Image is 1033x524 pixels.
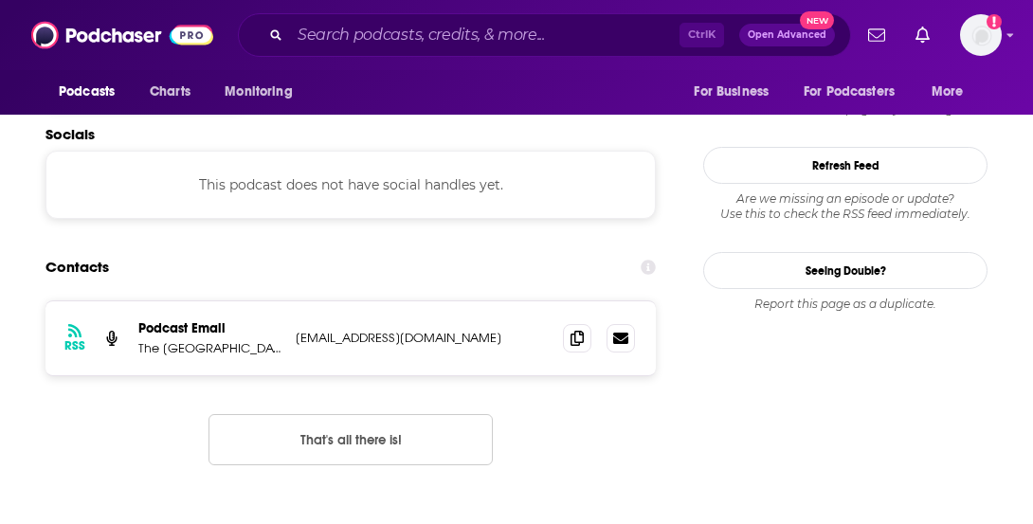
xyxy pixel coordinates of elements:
[932,79,964,105] span: More
[31,17,213,53] img: Podchaser - Follow, Share and Rate Podcasts
[59,79,115,105] span: Podcasts
[150,79,190,105] span: Charts
[960,14,1002,56] span: Logged in as jessicalaino
[137,74,202,110] a: Charts
[703,252,988,289] a: Seeing Double?
[804,79,895,105] span: For Podcasters
[960,14,1002,56] img: User Profile
[45,249,109,285] h2: Contacts
[290,20,680,50] input: Search podcasts, credits, & more...
[64,338,85,353] h3: RSS
[680,23,724,47] span: Ctrl K
[987,14,1002,29] svg: Add a profile image
[791,74,922,110] button: open menu
[694,79,769,105] span: For Business
[703,191,988,222] div: Are we missing an episode or update? Use this to check the RSS feed immediately.
[680,74,792,110] button: open menu
[918,74,988,110] button: open menu
[861,19,893,51] a: Show notifications dropdown
[748,30,826,40] span: Open Advanced
[739,24,835,46] button: Open AdvancedNew
[211,74,317,110] button: open menu
[225,79,292,105] span: Monitoring
[238,13,851,57] div: Search podcasts, credits, & more...
[960,14,1002,56] button: Show profile menu
[45,74,139,110] button: open menu
[208,414,493,465] button: Nothing here.
[908,19,937,51] a: Show notifications dropdown
[138,320,281,336] p: Podcast Email
[296,330,547,346] p: [EMAIL_ADDRESS][DOMAIN_NAME]
[800,11,834,29] span: New
[45,151,656,219] div: This podcast does not have social handles yet.
[703,297,988,312] div: Report this page as a duplicate.
[703,147,988,184] button: Refresh Feed
[45,125,656,143] h2: Socials
[138,340,281,356] p: The [GEOGRAPHIC_DATA]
